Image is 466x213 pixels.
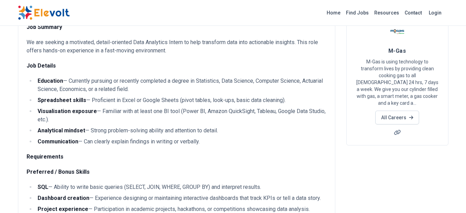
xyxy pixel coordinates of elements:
strong: SQL [38,184,48,190]
strong: Spreadsheet skills [38,97,86,103]
li: — Can clearly explain findings in writing or verbally. [36,138,327,146]
li: — Familiar with at least one BI tool (Power BI, Amazon QuickSight, Tableau, Google Data Studio, e... [36,107,327,124]
li: — Strong problem-solving ability and attention to detail. [36,126,327,135]
a: Find Jobs [343,7,371,18]
li: — Experience designing or maintaining interactive dashboards that track KPIs or tell a data story. [36,194,327,202]
iframe: Chat Widget [432,180,466,213]
li: — Ability to write basic queries (SELECT, JOIN, WHERE, GROUP BY) and interpret results. [36,183,327,191]
strong: Project experience [38,206,88,212]
a: All Careers [375,111,419,124]
span: M-Gas [388,48,406,54]
strong: Dashboard creation [38,195,89,201]
img: Elevolt [18,6,70,20]
img: M-Gas [389,23,406,40]
p: We are seeking a motivated, detail-oriented Data Analytics Intern to help transform data into act... [27,38,327,55]
a: Login [425,6,446,20]
strong: Preferred / Bonus Skills [27,169,90,175]
strong: Visualisation exposure [38,108,97,114]
strong: Job Details [27,62,56,69]
strong: Job Summary [27,24,62,30]
a: Home [324,7,343,18]
strong: Requirements [27,153,63,160]
strong: Education [38,78,63,84]
strong: Analytical mindset [38,127,85,134]
p: M-Gas is using technology to transform lives by providing clean cooking gas to all [DEMOGRAPHIC_D... [355,58,440,106]
a: Resources [371,7,402,18]
a: Contact [402,7,425,18]
strong: Communication [38,138,78,145]
li: — Currently pursuing or recently completed a degree in Statistics, Data Science, Computer Science... [36,77,327,93]
li: — Proficient in Excel or Google Sheets (pivot tables, look-ups, basic data cleaning). [36,96,327,104]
